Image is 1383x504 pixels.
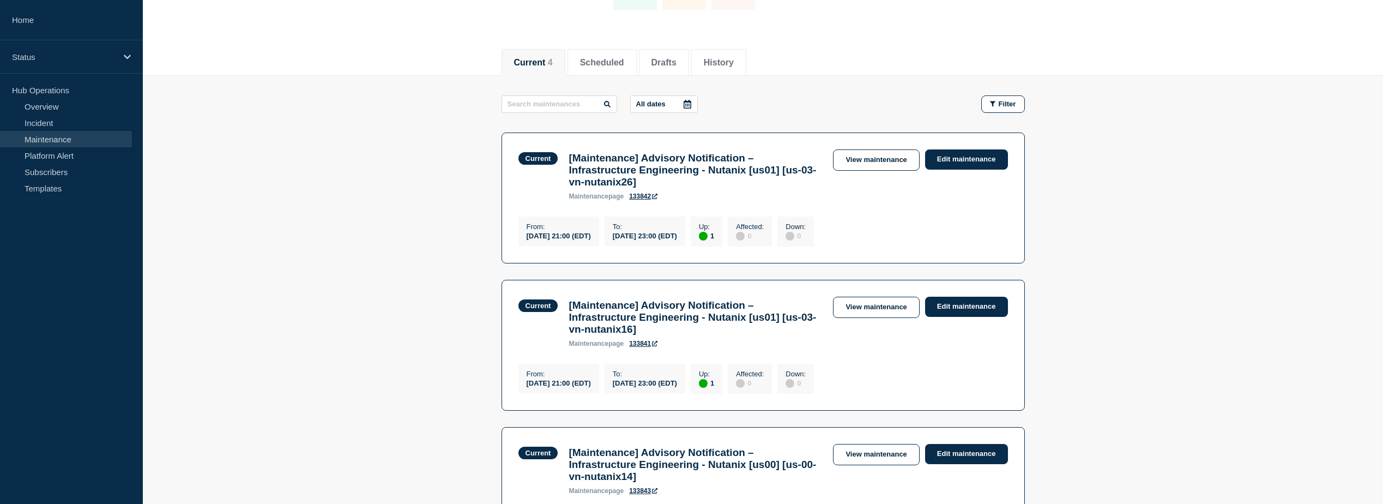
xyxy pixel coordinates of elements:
[569,447,822,483] h3: [Maintenance] Advisory Notification – Infrastructure Engineering - Nutanix [us00] [us-00-vn-nutan...
[636,100,666,108] p: All dates
[833,444,919,465] a: View maintenance
[699,231,714,241] div: 1
[704,58,734,68] button: History
[527,378,591,387] div: [DATE] 21:00 (EDT)
[569,340,624,347] p: page
[925,444,1008,464] a: Edit maintenance
[569,193,608,200] span: maintenance
[699,378,714,388] div: 1
[569,487,608,495] span: maintenance
[999,100,1016,108] span: Filter
[786,379,794,388] div: disabled
[527,223,591,231] p: From :
[569,299,822,335] h3: [Maintenance] Advisory Notification – Infrastructure Engineering - Nutanix [us01] [us-03-vn-nutan...
[699,379,708,388] div: up
[833,297,919,318] a: View maintenance
[786,223,806,231] p: Down :
[613,223,677,231] p: To :
[569,152,822,188] h3: [Maintenance] Advisory Notification – Infrastructure Engineering - Nutanix [us01] [us-03-vn-nutan...
[736,379,745,388] div: disabled
[925,149,1008,170] a: Edit maintenance
[925,297,1008,317] a: Edit maintenance
[514,58,553,68] button: Current 4
[630,95,698,113] button: All dates
[629,193,657,200] a: 133842
[736,370,764,378] p: Affected :
[527,231,591,240] div: [DATE] 21:00 (EDT)
[786,378,806,388] div: 0
[981,95,1025,113] button: Filter
[629,487,657,495] a: 133843
[526,449,551,457] div: Current
[526,302,551,310] div: Current
[613,378,677,387] div: [DATE] 23:00 (EDT)
[569,487,624,495] p: page
[833,149,919,171] a: View maintenance
[526,154,551,163] div: Current
[548,58,553,67] span: 4
[502,95,617,113] input: Search maintenances
[629,340,657,347] a: 133841
[786,232,794,241] div: disabled
[699,232,708,241] div: up
[736,223,764,231] p: Affected :
[699,370,714,378] p: Up :
[527,370,591,378] p: From :
[736,231,764,241] div: 0
[569,193,624,200] p: page
[786,370,806,378] p: Down :
[651,58,677,68] button: Drafts
[613,231,677,240] div: [DATE] 23:00 (EDT)
[786,231,806,241] div: 0
[736,232,745,241] div: disabled
[613,370,677,378] p: To :
[699,223,714,231] p: Up :
[12,52,117,62] p: Status
[569,340,608,347] span: maintenance
[736,378,764,388] div: 0
[580,58,624,68] button: Scheduled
